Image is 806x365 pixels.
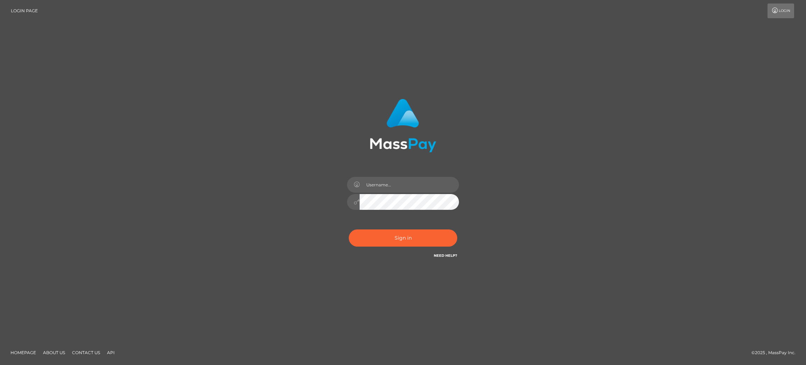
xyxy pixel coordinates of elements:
a: Login [768,4,794,18]
a: Login Page [11,4,38,18]
img: MassPay Login [370,99,436,152]
a: About Us [40,347,68,358]
a: Need Help? [434,253,457,258]
button: Sign in [349,229,457,247]
input: Username... [360,177,459,193]
div: © 2025 , MassPay Inc. [751,349,801,357]
a: Contact Us [69,347,103,358]
a: API [104,347,118,358]
a: Homepage [8,347,39,358]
